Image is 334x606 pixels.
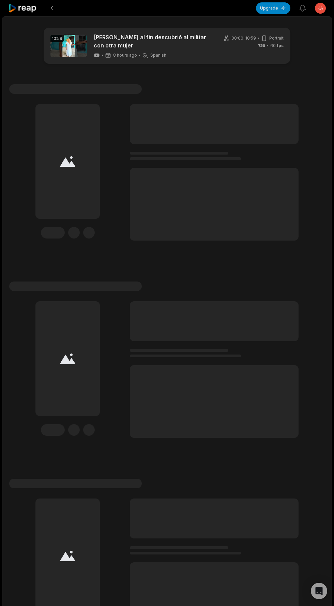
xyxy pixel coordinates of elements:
[94,33,211,49] a: [PERSON_NAME] al fin descubrió al militar con otra mujer
[150,53,166,58] span: Spanish
[270,43,284,49] span: 60
[231,35,256,41] span: 00:00 - 10:59
[256,2,290,14] button: Upgrade
[277,43,284,48] span: fps
[311,583,327,599] div: Open Intercom Messenger
[9,84,142,94] span: #1 Lorem ipsum dolor sit amet consecteturs
[41,424,65,436] div: Edit
[41,227,65,239] div: Edit
[9,479,142,488] span: #1 Lorem ipsum dolor sit amet consecteturs
[269,35,284,41] span: Portrait
[113,53,137,58] span: 8 hours ago
[9,282,142,291] span: #1 Lorem ipsum dolor sit amet consecteturs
